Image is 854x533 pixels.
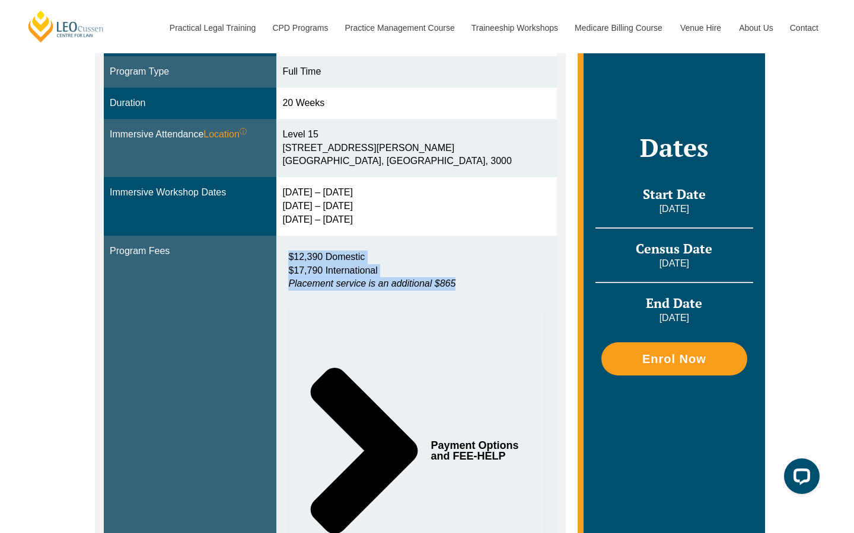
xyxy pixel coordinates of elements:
[27,9,106,43] a: [PERSON_NAME] Centre for Law
[288,252,365,262] span: $12,390 Domestic
[336,2,463,53] a: Practice Management Course
[781,2,827,53] a: Contact
[595,312,753,325] p: [DATE]
[643,185,706,203] span: Start Date
[288,265,377,275] span: $17,790 International
[636,240,712,257] span: Census Date
[110,245,270,258] div: Program Fees
[110,186,270,200] div: Immersive Workshop Dates
[282,65,550,79] div: Full Time
[110,97,270,110] div: Duration
[288,278,455,288] em: Placement service is an additional $865
[595,257,753,270] p: [DATE]
[775,454,824,503] iframe: LiveChat chat widget
[161,2,264,53] a: Practical Legal Training
[263,2,336,53] a: CPD Programs
[282,97,550,110] div: 20 Weeks
[566,2,671,53] a: Medicare Billing Course
[431,440,523,461] span: Payment Options and FEE-HELP
[463,2,566,53] a: Traineeship Workshops
[110,65,270,79] div: Program Type
[642,353,706,365] span: Enrol Now
[595,133,753,162] h2: Dates
[601,342,747,375] a: Enrol Now
[595,203,753,216] p: [DATE]
[110,128,270,142] div: Immersive Attendance
[282,128,550,169] div: Level 15 [STREET_ADDRESS][PERSON_NAME] [GEOGRAPHIC_DATA], [GEOGRAPHIC_DATA], 3000
[646,294,702,312] span: End Date
[240,127,247,136] sup: ⓘ
[730,2,781,53] a: About Us
[282,186,550,227] div: [DATE] – [DATE] [DATE] – [DATE] [DATE] – [DATE]
[671,2,730,53] a: Venue Hire
[203,128,247,142] span: Location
